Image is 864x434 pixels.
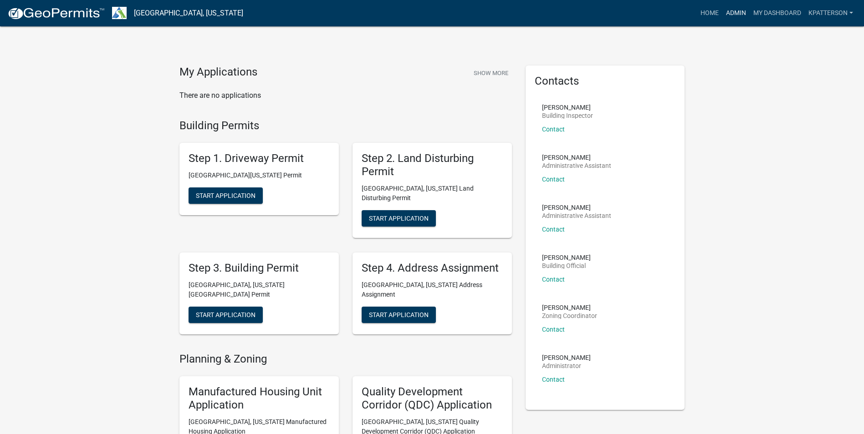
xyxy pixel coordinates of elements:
[179,119,512,132] h4: Building Permits
[189,385,330,412] h5: Manufactured Housing Unit Application
[542,162,611,169] p: Administrative Assistant
[542,376,565,383] a: Contact
[470,66,512,81] button: Show More
[189,152,330,165] h5: Step 1. Driveway Permit
[179,353,512,366] h4: Planning & Zoning
[542,262,591,269] p: Building Official
[542,112,593,119] p: Building Inspector
[362,262,503,275] h5: Step 4. Address Assignment
[542,104,593,111] p: [PERSON_NAME]
[362,210,436,227] button: Start Application
[697,5,722,22] a: Home
[542,176,565,183] a: Contact
[369,214,429,222] span: Start Application
[542,204,611,211] p: [PERSON_NAME]
[805,5,857,22] a: KPATTERSON
[722,5,750,22] a: Admin
[362,307,436,323] button: Start Application
[542,363,591,369] p: Administrator
[179,90,512,101] p: There are no applications
[189,187,263,204] button: Start Application
[542,313,597,319] p: Zoning Coordinator
[542,254,591,261] p: [PERSON_NAME]
[542,304,597,311] p: [PERSON_NAME]
[542,326,565,333] a: Contact
[750,5,805,22] a: My Dashboard
[362,385,503,412] h5: Quality Development Corridor (QDC) Application
[196,192,256,199] span: Start Application
[112,7,127,19] img: Troup County, Georgia
[189,280,330,299] p: [GEOGRAPHIC_DATA], [US_STATE][GEOGRAPHIC_DATA] Permit
[369,311,429,318] span: Start Application
[134,5,243,21] a: [GEOGRAPHIC_DATA], [US_STATE]
[542,212,611,219] p: Administrative Assistant
[542,354,591,361] p: [PERSON_NAME]
[542,226,565,233] a: Contact
[542,276,565,283] a: Contact
[179,66,257,79] h4: My Applications
[189,307,263,323] button: Start Application
[189,171,330,180] p: [GEOGRAPHIC_DATA][US_STATE] Permit
[542,126,565,133] a: Contact
[362,152,503,178] h5: Step 2. Land Disturbing Permit
[196,311,256,318] span: Start Application
[362,184,503,203] p: [GEOGRAPHIC_DATA], [US_STATE] Land Disturbing Permit
[362,280,503,299] p: [GEOGRAPHIC_DATA], [US_STATE] Address Assignment
[542,154,611,161] p: [PERSON_NAME]
[535,75,676,88] h5: Contacts
[189,262,330,275] h5: Step 3. Building Permit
